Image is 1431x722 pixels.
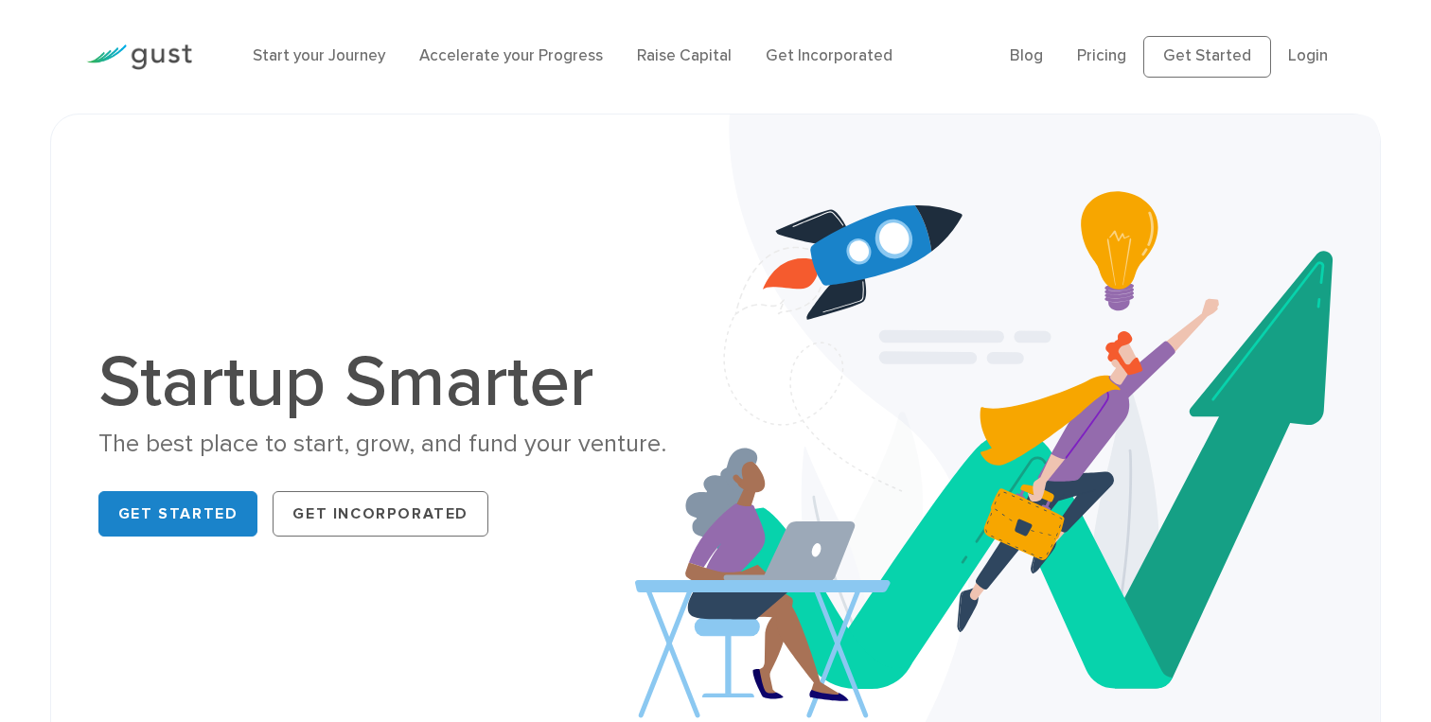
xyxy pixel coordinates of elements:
[253,46,385,65] a: Start your Journey
[1010,46,1043,65] a: Blog
[637,46,732,65] a: Raise Capital
[98,491,258,537] a: Get Started
[766,46,892,65] a: Get Incorporated
[419,46,603,65] a: Accelerate your Progress
[1077,46,1126,65] a: Pricing
[86,44,192,70] img: Gust Logo
[1288,46,1328,65] a: Login
[98,346,701,418] h1: Startup Smarter
[98,428,701,461] div: The best place to start, grow, and fund your venture.
[273,491,488,537] a: Get Incorporated
[1143,36,1271,78] a: Get Started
